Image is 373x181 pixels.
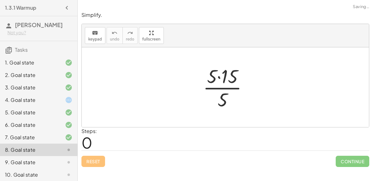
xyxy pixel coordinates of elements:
span: redo [126,37,134,41]
span: Tasks [15,46,28,53]
button: undoundo [107,27,123,44]
i: Task not started. [65,146,72,154]
div: 7. Goal state [5,134,55,141]
div: 1. Goal state [5,59,55,66]
i: redo [127,29,133,37]
i: Task not started. [65,159,72,166]
div: 10. Goal state [5,171,55,179]
div: 5. Goal state [5,109,55,116]
h4: 1.3.1 Warmup [5,4,36,12]
div: 2. Goal state [5,71,55,79]
i: Task finished and correct. [65,121,72,129]
button: fullscreen [139,27,164,44]
span: 0 [81,133,92,152]
i: Task finished and correct. [65,59,72,66]
i: Task finished and correct. [65,134,72,141]
span: [PERSON_NAME] [15,21,63,28]
div: 6. Goal state [5,121,55,129]
label: Steps: [81,128,97,134]
span: Saving… [353,4,369,10]
div: 4. Goal state [5,96,55,104]
i: Task not started. [65,171,72,179]
button: keyboardkeypad [85,27,105,44]
div: 3. Goal state [5,84,55,91]
button: redoredo [122,27,138,44]
i: undo [112,29,117,37]
div: Not you? [7,30,72,36]
i: Task finished and correct. [65,71,72,79]
span: undo [110,37,119,41]
i: Task finished and correct. [65,109,72,116]
div: 9. Goal state [5,159,55,166]
i: Task finished and correct. [65,84,72,91]
i: Task started. [65,96,72,104]
div: 8. Goal state [5,146,55,154]
i: keyboard [92,29,98,37]
span: fullscreen [142,37,160,41]
p: Simplify. [81,12,369,19]
span: keypad [88,37,102,41]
